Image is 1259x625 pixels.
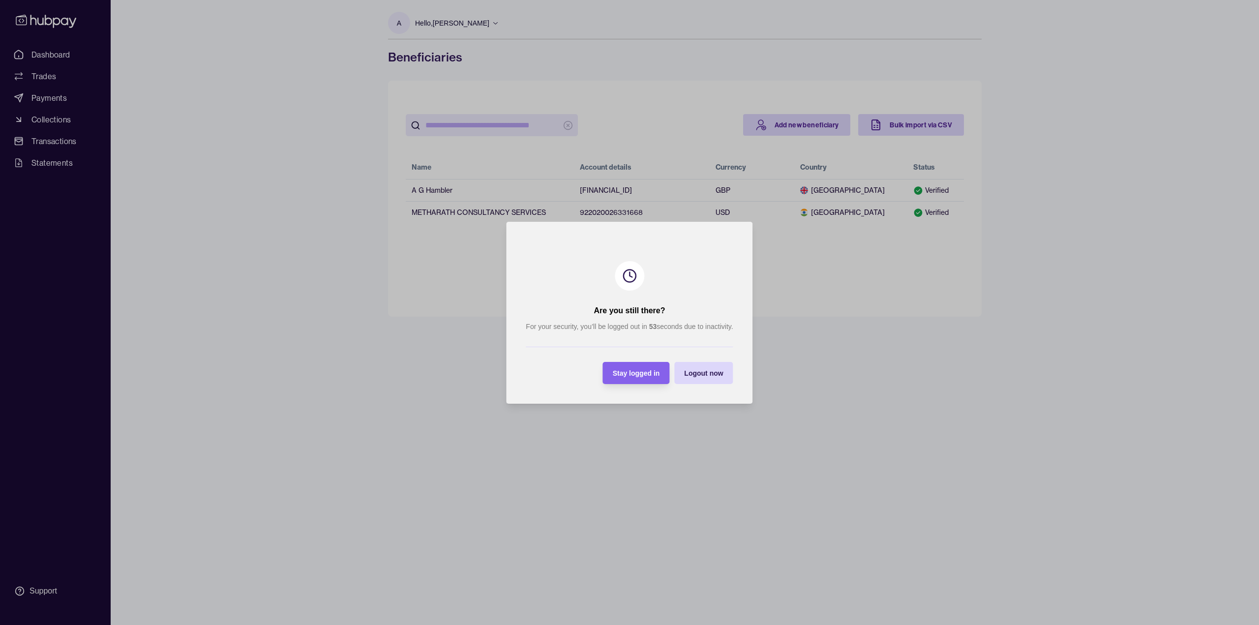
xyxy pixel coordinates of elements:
[603,362,670,384] button: Stay logged in
[674,362,733,384] button: Logout now
[526,321,733,332] p: For your security, you’ll be logged out in seconds due to inactivity.
[684,369,723,377] span: Logout now
[613,369,660,377] span: Stay logged in
[649,323,657,330] strong: 53
[594,305,665,316] h2: Are you still there?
